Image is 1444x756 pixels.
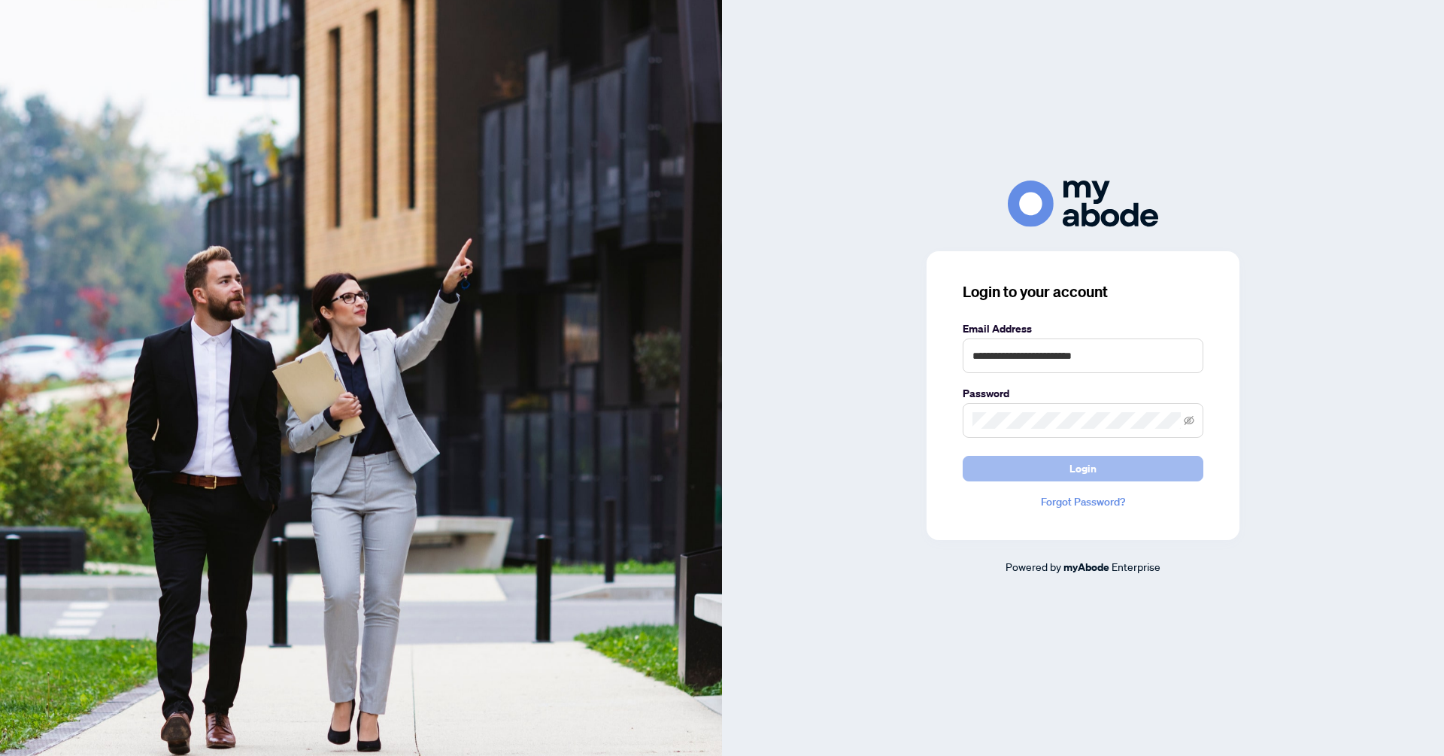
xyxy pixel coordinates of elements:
[963,281,1203,302] h3: Login to your account
[963,456,1203,481] button: Login
[963,493,1203,510] a: Forgot Password?
[1069,457,1097,481] span: Login
[963,320,1203,337] label: Email Address
[1063,559,1109,575] a: myAbode
[1008,181,1158,226] img: ma-logo
[1184,415,1194,426] span: eye-invisible
[1006,560,1061,573] span: Powered by
[963,385,1203,402] label: Password
[1112,560,1160,573] span: Enterprise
